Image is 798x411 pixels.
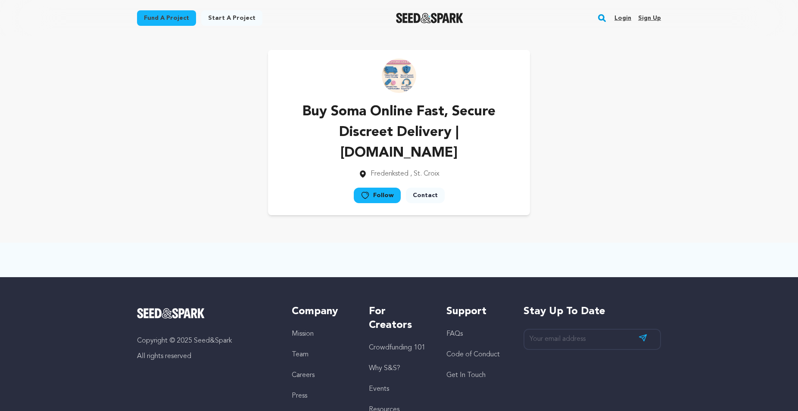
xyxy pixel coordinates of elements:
[201,10,262,26] a: Start a project
[371,170,408,177] span: Frederiksted
[396,13,464,23] img: Seed&Spark Logo Dark Mode
[524,329,661,350] input: Your email address
[292,372,315,379] a: Careers
[446,331,463,337] a: FAQs
[137,351,274,362] p: All rights reserved
[369,305,429,332] h5: For Creators
[292,351,309,358] a: Team
[137,308,274,318] a: Seed&Spark Homepage
[137,336,274,346] p: Copyright © 2025 Seed&Spark
[446,351,500,358] a: Code of Conduct
[614,11,631,25] a: Login
[638,11,661,25] a: Sign up
[282,102,516,164] p: Buy Soma Online Fast, Secure Discreet Delivery | [DOMAIN_NAME]
[396,13,464,23] a: Seed&Spark Homepage
[369,344,425,351] a: Crowdfunding 101
[382,59,416,93] img: https://seedandspark-static.s3.us-east-2.amazonaws.com/images/User/002/309/845/medium/02912bf13ef...
[292,392,307,399] a: Press
[137,10,196,26] a: Fund a project
[292,331,314,337] a: Mission
[410,170,440,177] span: , St. Croix
[354,188,401,203] a: Follow
[369,365,400,372] a: Why S&S?
[406,188,445,203] a: Contact
[292,305,352,318] h5: Company
[446,372,486,379] a: Get In Touch
[446,305,506,318] h5: Support
[369,386,389,392] a: Events
[137,308,205,318] img: Seed&Spark Logo
[524,305,661,318] h5: Stay up to date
